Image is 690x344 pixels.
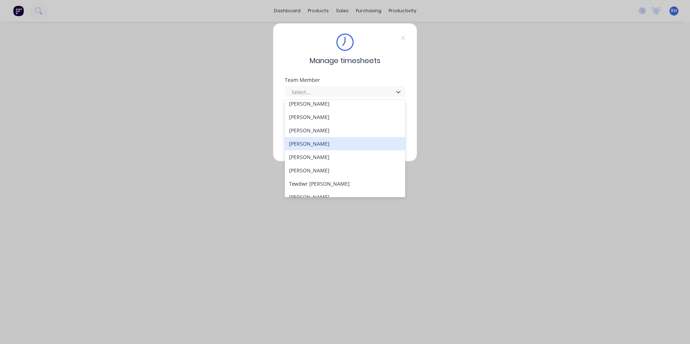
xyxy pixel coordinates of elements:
[285,137,405,150] div: [PERSON_NAME]
[285,190,405,204] div: [PERSON_NAME]
[285,124,405,137] div: [PERSON_NAME]
[285,164,405,177] div: [PERSON_NAME]
[285,110,405,124] div: [PERSON_NAME]
[285,78,405,83] div: Team Member
[310,55,380,66] span: Manage timesheets
[285,150,405,164] div: [PERSON_NAME]
[285,97,405,110] div: [PERSON_NAME]
[285,177,405,190] div: Tewdwr [PERSON_NAME]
